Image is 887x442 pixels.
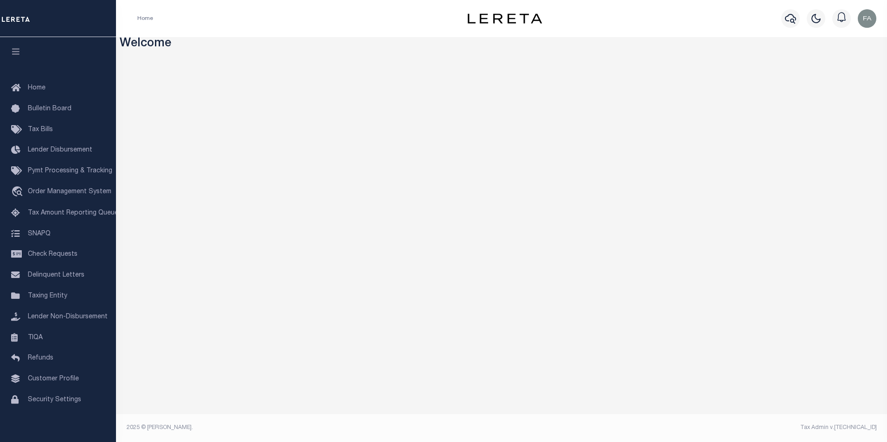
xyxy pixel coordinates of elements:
[28,334,43,341] span: TIQA
[28,293,67,299] span: Taxing Entity
[28,397,81,403] span: Security Settings
[28,355,53,361] span: Refunds
[28,85,45,91] span: Home
[28,210,118,216] span: Tax Amount Reporting Queue
[28,189,111,195] span: Order Management System
[28,314,108,320] span: Lender Non-Disbursement
[28,106,71,112] span: Bulletin Board
[28,147,92,153] span: Lender Disbursement
[468,13,542,24] img: logo-dark.svg
[11,186,26,198] i: travel_explore
[28,126,53,133] span: Tax Bills
[28,230,51,237] span: SNAPQ
[28,376,79,382] span: Customer Profile
[120,37,884,51] h3: Welcome
[28,272,84,278] span: Delinquent Letters
[137,14,153,23] li: Home
[28,251,77,258] span: Check Requests
[28,168,112,174] span: Pymt Processing & Tracking
[120,423,502,432] div: 2025 © [PERSON_NAME].
[858,9,876,28] img: svg+xml;base64,PHN2ZyB4bWxucz0iaHR0cDovL3d3dy53My5vcmcvMjAwMC9zdmciIHBvaW50ZXItZXZlbnRzPSJub25lIi...
[508,423,877,432] div: Tax Admin v.[TECHNICAL_ID]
